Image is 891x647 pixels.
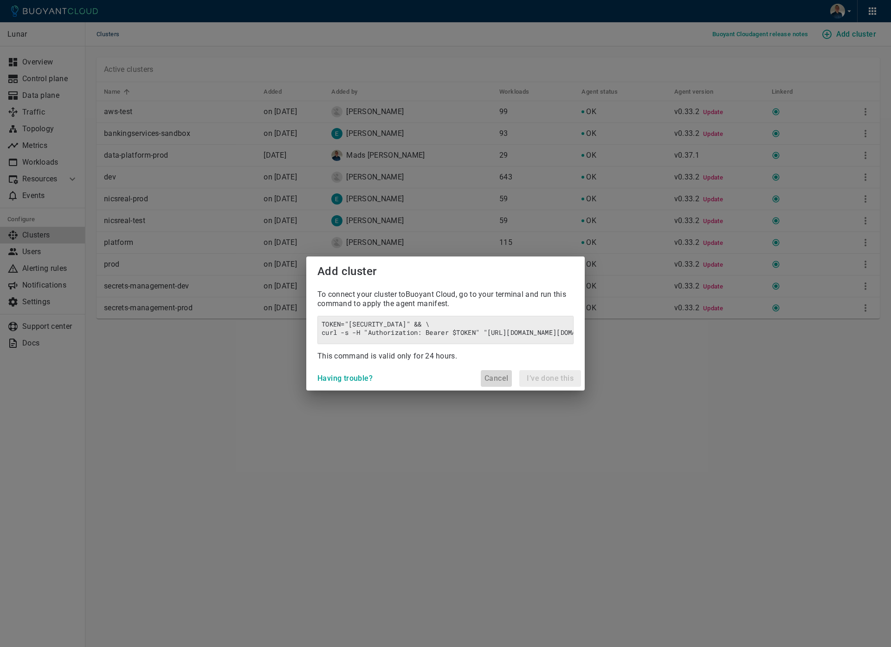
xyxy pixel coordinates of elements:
[317,286,574,308] p: To connect your cluster to Buoyant Cloud , go to your terminal and run this command to apply the ...
[317,352,574,363] p: This command is valid only for 24 hours.
[481,370,512,387] button: Cancel
[484,374,508,383] h4: Cancel
[314,374,376,383] a: Having trouble?
[317,265,376,278] span: Add cluster
[317,374,373,383] h4: Having trouble?
[314,370,376,387] button: Having trouble?
[322,320,569,337] h6: TOKEN="[SECURITY_DATA]" && \curl -s -H "Authorization: Bearer $TOKEN" "[URL][DOMAIN_NAME][DOMAIN_...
